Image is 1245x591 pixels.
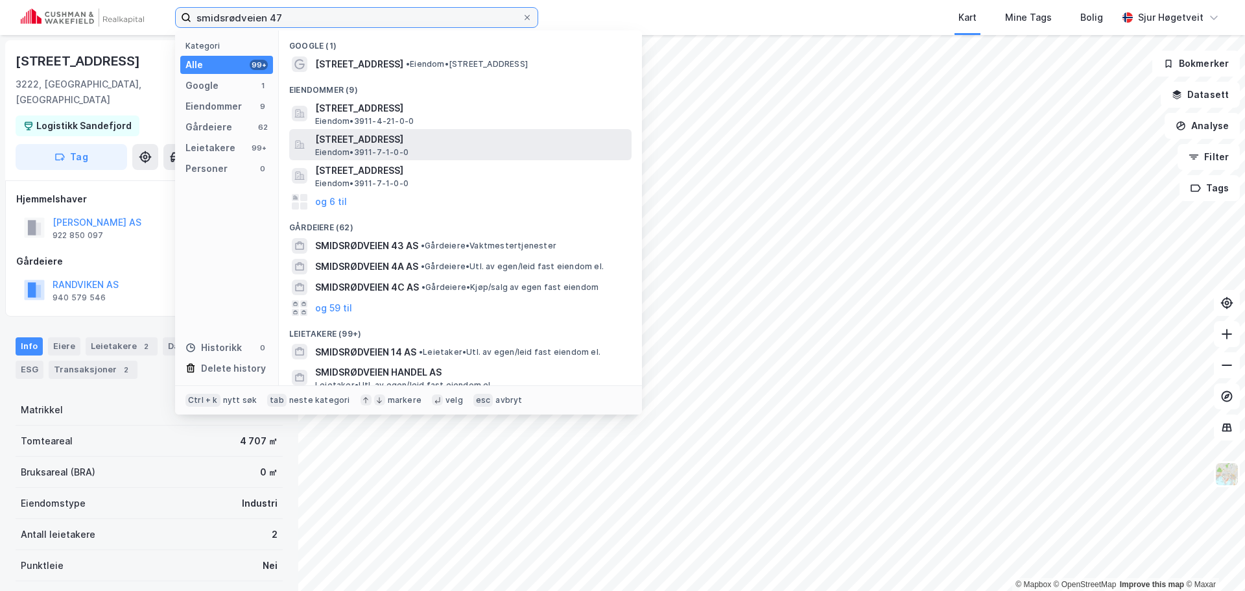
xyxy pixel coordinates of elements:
button: Analyse [1165,113,1240,139]
span: [STREET_ADDRESS] [315,56,403,72]
span: Eiendom • 3911-7-1-0-0 [315,178,409,189]
div: Punktleie [21,558,64,573]
div: Leietakere [86,337,158,356]
div: Hjemmelshaver [16,191,282,207]
img: cushman-wakefield-realkapital-logo.202ea83816669bd177139c58696a8fa1.svg [21,8,144,27]
div: Info [16,337,43,356]
div: markere [388,395,421,405]
div: 4 707 ㎡ [240,433,278,449]
div: Nei [263,558,278,573]
button: og 6 til [315,194,347,210]
a: Mapbox [1015,580,1051,589]
div: Google [185,78,219,93]
div: Delete history [201,361,266,376]
div: Eiere [48,337,80,356]
span: Gårdeiere • Vaktmestertjenester [421,241,556,251]
div: Eiendommer [185,99,242,114]
div: Leietakere (99+) [279,319,642,342]
div: Bruksareal (BRA) [21,464,95,480]
span: • [421,282,425,292]
a: OpenStreetMap [1054,580,1117,589]
span: Eiendom • 3911-7-1-0-0 [315,147,409,158]
button: Filter [1178,144,1240,170]
div: Gårdeiere (62) [279,212,642,235]
span: • [406,59,410,69]
span: [STREET_ADDRESS] [315,101,626,116]
span: SMIDSRØDVEIEN 14 AS [315,344,416,360]
div: Gårdeiere [16,254,282,269]
span: • [419,347,423,357]
div: 1 [257,80,268,91]
button: Tag [16,144,127,170]
span: [STREET_ADDRESS] [315,132,626,147]
div: avbryt [495,395,522,405]
div: Kart [958,10,977,25]
div: 2 [119,363,132,376]
iframe: Chat Widget [1180,529,1245,591]
img: Z [1215,462,1239,487]
span: Leietaker • Utl. av egen/leid fast eiendom el. [419,347,600,357]
div: 3222, [GEOGRAPHIC_DATA], [GEOGRAPHIC_DATA] [16,77,204,108]
div: Kategori [185,41,273,51]
div: Tomteareal [21,433,73,449]
div: tab [267,394,287,407]
div: neste kategori [289,395,350,405]
div: 99+ [250,143,268,153]
div: Matrikkel [21,402,63,418]
div: Historikk [185,340,242,356]
div: ESG [16,361,43,379]
a: Improve this map [1120,580,1184,589]
div: Mine Tags [1005,10,1052,25]
div: Eiendomstype [21,496,86,511]
div: esc [473,394,493,407]
div: Eiendommer (9) [279,75,642,98]
div: Kontrollprogram for chat [1180,529,1245,591]
div: Sjur Høgetveit [1138,10,1203,25]
div: Gårdeiere [185,119,232,135]
span: Gårdeiere • Kjøp/salg av egen fast eiendom [421,282,599,293]
span: Eiendom • 3911-4-21-0-0 [315,116,414,127]
div: velg [445,395,463,405]
div: 0 [257,163,268,174]
span: • [421,261,425,271]
div: Google (1) [279,30,642,54]
button: og 59 til [315,300,352,316]
button: Tags [1180,175,1240,201]
div: Antall leietakere [21,527,95,542]
span: Gårdeiere • Utl. av egen/leid fast eiendom el. [421,261,604,272]
span: SMIDSRØDVEIEN 4C AS [315,280,419,295]
div: 940 579 546 [53,293,106,303]
div: Personer [185,161,228,176]
div: 62 [257,122,268,132]
div: 0 ㎡ [260,464,278,480]
div: Transaksjoner [49,361,137,379]
div: Datasett [163,337,211,356]
div: Industri [242,496,278,511]
div: Ctrl + k [185,394,220,407]
div: 922 850 097 [53,230,103,241]
span: SMIDSRØDVEIEN 4A AS [315,259,418,274]
span: SMIDSRØDVEIEN HANDEL AS [315,365,626,380]
button: Datasett [1161,82,1240,108]
div: [STREET_ADDRESS] [16,51,143,71]
span: SMIDSRØDVEIEN 43 AS [315,238,418,254]
span: Leietaker • Utl. av egen/leid fast eiendom el. [315,380,493,391]
div: nytt søk [223,395,257,405]
button: Bokmerker [1152,51,1240,77]
div: 2 [139,340,152,353]
div: 0 [257,343,268,353]
div: 99+ [250,60,268,70]
div: 9 [257,101,268,112]
div: Logistikk Sandefjord [36,118,132,134]
span: [STREET_ADDRESS] [315,163,626,178]
span: • [421,241,425,250]
div: Bolig [1080,10,1103,25]
span: Eiendom • [STREET_ADDRESS] [406,59,528,69]
div: 2 [272,527,278,542]
div: Alle [185,57,203,73]
input: Søk på adresse, matrikkel, gårdeiere, leietakere eller personer [191,8,522,27]
div: Leietakere [185,140,235,156]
